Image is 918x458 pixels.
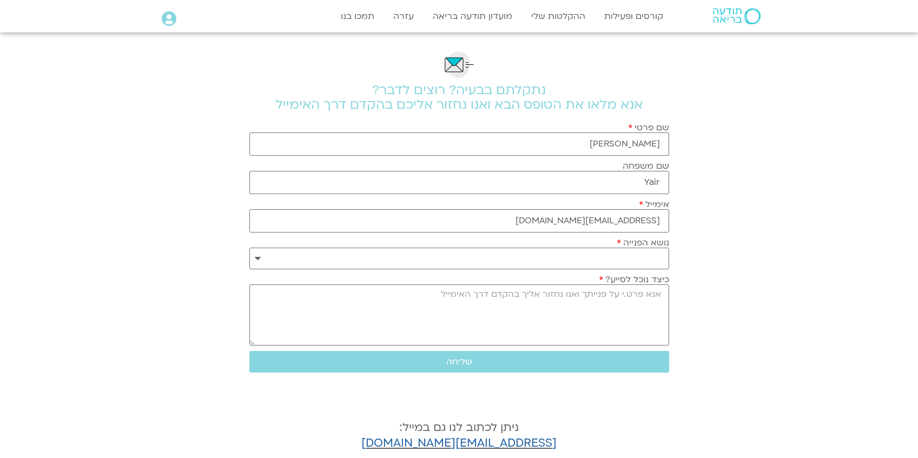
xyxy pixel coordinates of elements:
[388,6,419,26] a: עזרה
[249,83,669,112] h2: נתקלתם בבעיה? רוצים לדבר? אנא מלאו את הטופס הבא ואנו נחזור אליכם בהקדם דרך האימייל
[599,275,669,284] label: כיצד נוכל לסייע?
[361,435,557,451] a: [EMAIL_ADDRESS][DOMAIN_NAME]
[623,161,669,171] label: שם משפחה
[249,132,669,156] input: שם פרטי
[446,357,472,367] span: שליחה
[427,6,518,26] a: מועדון תודעה בריאה
[249,123,669,378] form: טופס חדש
[713,8,761,24] img: תודעה בריאה
[335,6,380,26] a: תמכו בנו
[599,6,669,26] a: קורסים ופעילות
[249,351,669,373] button: שליחה
[249,209,669,233] input: אימייל
[249,171,669,194] input: שם משפחה
[526,6,591,26] a: ההקלטות שלי
[249,420,669,452] h4: ניתן לכתוב לנו גם במייל:
[617,238,669,248] label: נושא הפנייה
[628,123,669,132] label: שם פרטי
[639,200,669,209] label: אימייל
